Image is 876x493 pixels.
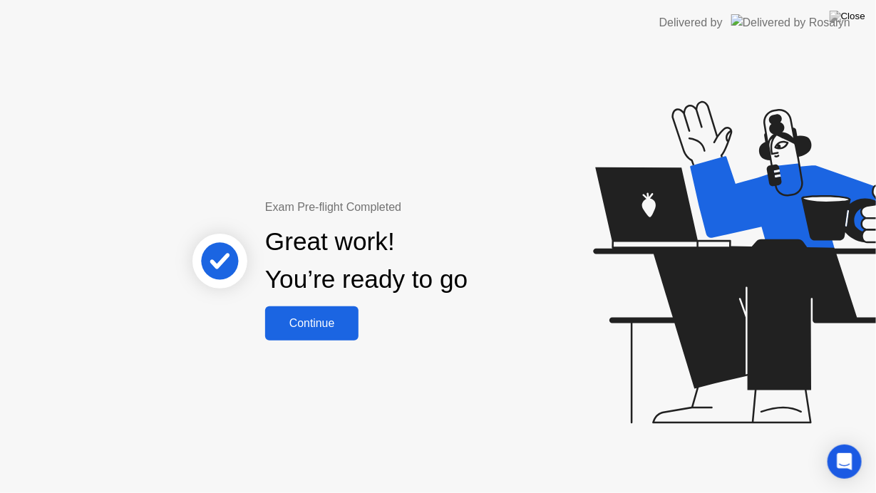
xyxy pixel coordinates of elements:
[265,306,359,341] button: Continue
[659,14,723,31] div: Delivered by
[265,199,560,216] div: Exam Pre-flight Completed
[265,223,468,299] div: Great work! You’re ready to go
[828,445,862,479] div: Open Intercom Messenger
[731,14,850,31] img: Delivered by Rosalyn
[830,11,865,22] img: Close
[269,317,354,330] div: Continue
